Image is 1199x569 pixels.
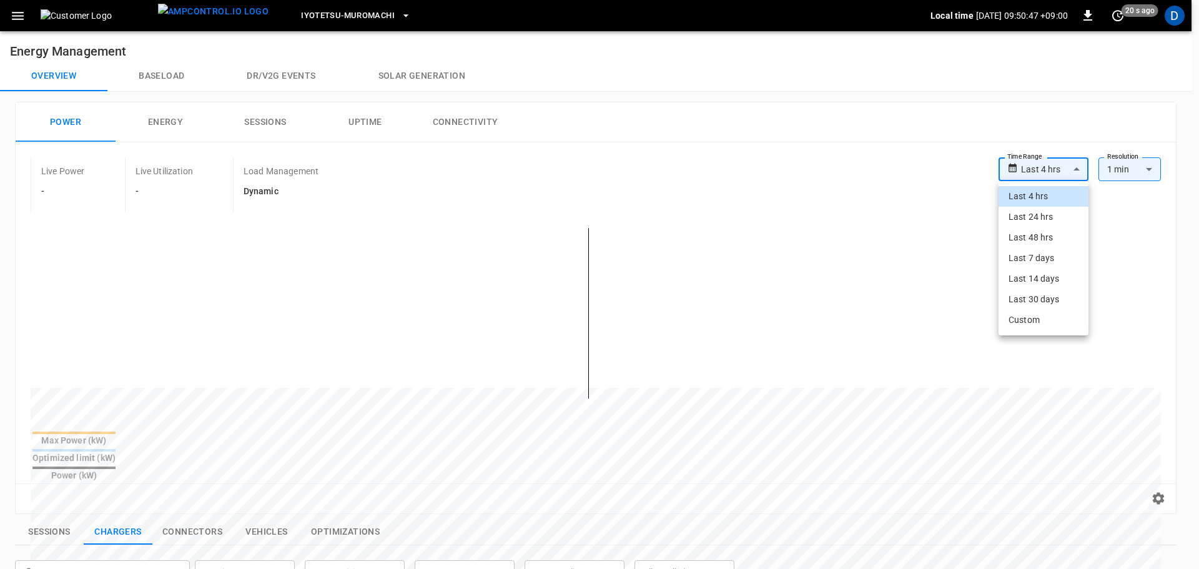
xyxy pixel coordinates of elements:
[999,269,1088,289] li: Last 14 days
[999,186,1088,207] li: Last 4 hrs
[999,289,1088,310] li: Last 30 days
[999,227,1088,248] li: Last 48 hrs
[999,207,1088,227] li: Last 24 hrs
[999,248,1088,269] li: Last 7 days
[999,310,1088,330] li: Custom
